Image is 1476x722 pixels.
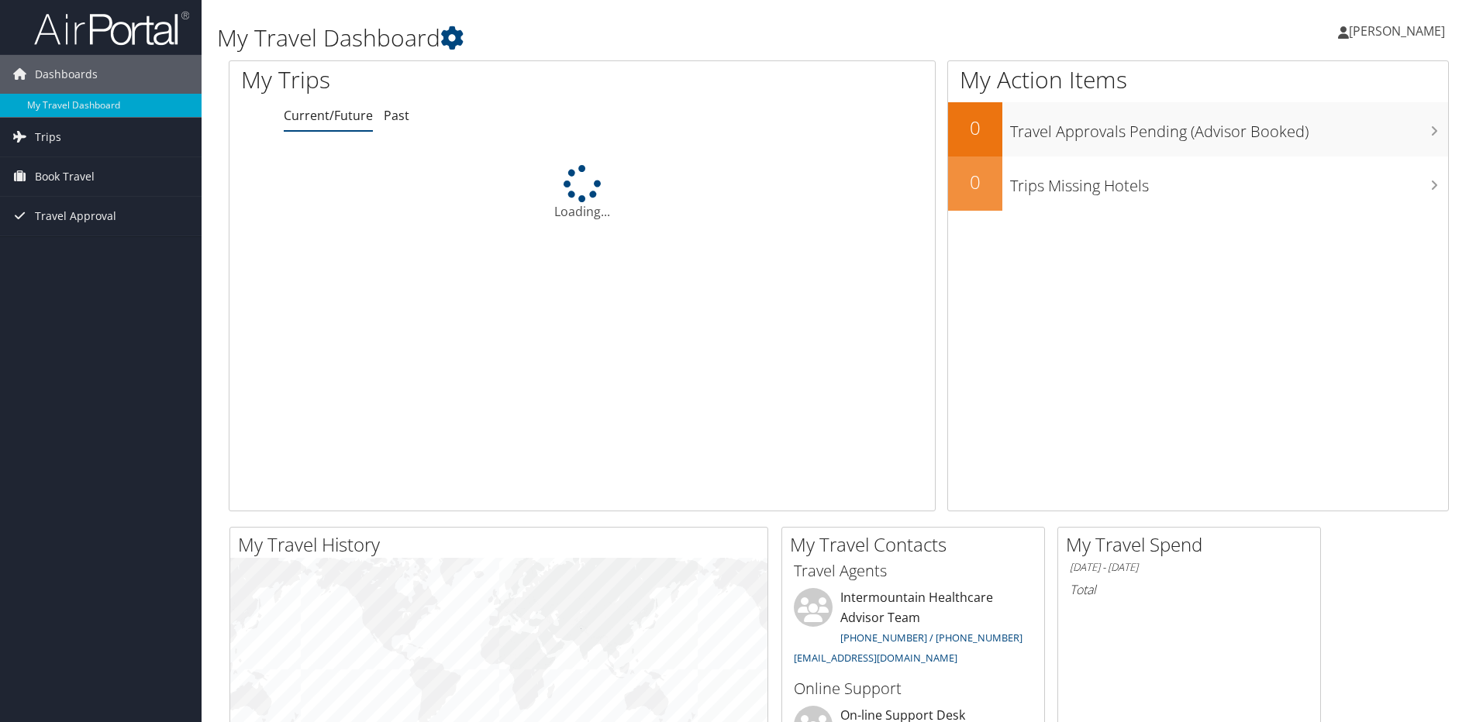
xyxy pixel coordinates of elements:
[790,531,1044,558] h2: My Travel Contacts
[1070,560,1309,575] h6: [DATE] - [DATE]
[35,197,116,236] span: Travel Approval
[948,64,1448,96] h1: My Action Items
[1070,581,1309,598] h6: Total
[229,165,935,221] div: Loading...
[948,102,1448,156] a: 0Travel Approvals Pending (Advisor Booked)
[34,10,189,46] img: airportal-logo.png
[1338,8,1460,54] a: [PERSON_NAME]
[948,169,1002,195] h2: 0
[238,531,767,558] h2: My Travel History
[35,55,98,94] span: Dashboards
[794,678,1033,700] h3: Online Support
[948,156,1448,211] a: 0Trips Missing Hotels
[840,631,1023,645] a: [PHONE_NUMBER] / [PHONE_NUMBER]
[284,107,373,124] a: Current/Future
[217,22,1046,54] h1: My Travel Dashboard
[794,560,1033,582] h3: Travel Agents
[1066,531,1320,558] h2: My Travel Spend
[35,157,95,196] span: Book Travel
[1010,167,1448,197] h3: Trips Missing Hotels
[794,651,957,665] a: [EMAIL_ADDRESS][DOMAIN_NAME]
[384,107,409,124] a: Past
[35,118,61,156] span: Trips
[241,64,629,96] h1: My Trips
[948,115,1002,141] h2: 0
[786,588,1040,671] li: Intermountain Healthcare Advisor Team
[1010,113,1448,143] h3: Travel Approvals Pending (Advisor Booked)
[1349,22,1445,40] span: [PERSON_NAME]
